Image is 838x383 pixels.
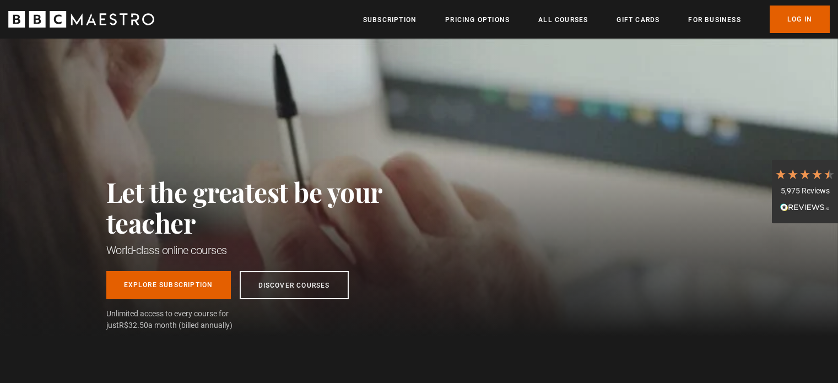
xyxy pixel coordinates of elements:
[445,14,510,25] a: Pricing Options
[8,11,154,28] svg: BBC Maestro
[106,271,231,299] a: Explore Subscription
[780,203,830,211] img: REVIEWS.io
[363,6,830,33] nav: Primary
[688,14,740,25] a: For business
[775,186,835,197] div: 5,975 Reviews
[772,160,838,224] div: 5,975 ReviewsRead All Reviews
[106,176,431,238] h2: Let the greatest be your teacher
[617,14,659,25] a: Gift Cards
[119,321,148,330] span: R$32.50
[240,271,349,299] a: Discover Courses
[775,202,835,215] div: Read All Reviews
[363,14,417,25] a: Subscription
[538,14,588,25] a: All Courses
[106,308,255,331] span: Unlimited access to every course for just a month (billed annually)
[106,242,431,258] h1: World-class online courses
[770,6,830,33] a: Log In
[775,168,835,180] div: 4.7 Stars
